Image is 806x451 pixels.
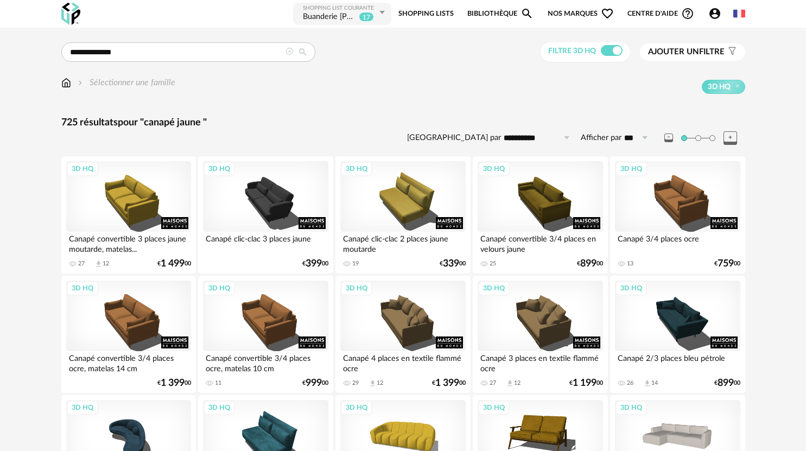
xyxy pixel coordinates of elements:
div: 19 [352,260,359,268]
span: Centre d'aideHelp Circle Outline icon [627,7,694,20]
a: 3D HQ Canapé clic-clac 3 places jaune €39900 [198,156,333,274]
span: Filter icon [725,47,737,58]
div: 3D HQ [341,281,372,295]
label: Afficher par [581,133,621,143]
div: 3D HQ [478,162,510,176]
div: € 00 [157,260,191,268]
div: 27 [490,379,496,387]
span: 1 399 [435,379,459,387]
div: Sélectionner une famille [76,77,175,89]
span: Magnify icon [521,7,534,20]
a: 3D HQ Canapé clic-clac 2 places jaune moutarde 19 €33900 [335,156,470,274]
div: 14 [651,379,658,387]
a: Shopping Lists [398,2,454,26]
div: 12 [377,379,383,387]
div: € 00 [432,379,466,387]
div: Canapé convertible 3 places jaune moutarde, matelas... [66,232,191,253]
img: svg+xml;base64,PHN2ZyB3aWR0aD0iMTYiIGhlaWdodD0iMTYiIHZpZXdCb3g9IjAgMCAxNiAxNiIgZmlsbD0ibm9uZSIgeG... [76,77,85,89]
div: 26 [627,379,633,387]
div: Buanderie TOMMY [303,12,357,23]
label: [GEOGRAPHIC_DATA] par [407,133,501,143]
div: 13 [627,260,633,268]
span: 1 399 [161,379,185,387]
a: 3D HQ Canapé 3 places en textile flammé ocre 27 Download icon 12 €1 19900 [473,276,607,393]
span: Heart Outline icon [601,7,614,20]
a: 3D HQ Canapé convertible 3/4 places ocre, matelas 14 cm €1 39900 [61,276,196,393]
span: Download icon [643,379,651,388]
div: 3D HQ [67,401,98,415]
div: 3D HQ [67,162,98,176]
a: 3D HQ Canapé 2/3 places bleu pétrole 26 Download icon 14 €89900 [610,276,745,393]
span: 899 [580,260,596,268]
button: Ajouter unfiltre Filter icon [640,43,745,61]
div: € 00 [440,260,466,268]
span: Account Circle icon [708,7,721,20]
span: pour "canapé jaune " [118,118,207,128]
a: 3D HQ Canapé 4 places en textile flammé ocre 29 Download icon 12 €1 39900 [335,276,470,393]
span: Download icon [506,379,514,388]
span: Filtre 3D HQ [548,47,596,55]
span: 1 499 [161,260,185,268]
img: OXP [61,3,80,25]
span: 759 [718,260,734,268]
div: 11 [215,379,221,387]
a: 3D HQ Canapé convertible 3/4 places en velours jaune 25 €89900 [473,156,607,274]
span: filtre [648,47,725,58]
div: € 00 [714,260,740,268]
span: Download icon [94,260,103,268]
div: Canapé convertible 3/4 places ocre, matelas 10 cm [203,351,328,373]
span: 399 [306,260,322,268]
div: 3D HQ [615,162,647,176]
a: 3D HQ Canapé convertible 3 places jaune moutarde, matelas... 27 Download icon 12 €1 49900 [61,156,196,274]
div: 3D HQ [204,401,235,415]
div: Shopping List courante [303,5,377,12]
div: 3D HQ [341,401,372,415]
div: 25 [490,260,496,268]
a: 3D HQ Canapé 3/4 places ocre 13 €75900 [610,156,745,274]
img: fr [733,8,745,20]
img: svg+xml;base64,PHN2ZyB3aWR0aD0iMTYiIGhlaWdodD0iMTciIHZpZXdCb3g9IjAgMCAxNiAxNyIgZmlsbD0ibm9uZSIgeG... [61,77,71,89]
div: 725 résultats [61,117,745,129]
div: 3D HQ [204,162,235,176]
div: Canapé 3 places en textile flammé ocre [478,351,602,373]
div: Canapé clic-clac 3 places jaune [203,232,328,253]
span: 339 [443,260,459,268]
span: 1 199 [573,379,596,387]
div: € 00 [714,379,740,387]
div: 3D HQ [615,281,647,295]
span: Nos marques [548,2,614,26]
span: Download icon [369,379,377,388]
span: 999 [306,379,322,387]
div: Canapé convertible 3/4 places en velours jaune [478,232,602,253]
div: € 00 [569,379,603,387]
span: 899 [718,379,734,387]
div: Canapé 2/3 places bleu pétrole [615,351,740,373]
div: 3D HQ [615,401,647,415]
div: 12 [103,260,109,268]
div: 3D HQ [67,281,98,295]
div: € 00 [577,260,603,268]
a: BibliothèqueMagnify icon [467,2,534,26]
sup: 17 [359,12,374,22]
div: Canapé convertible 3/4 places ocre, matelas 14 cm [66,351,191,373]
span: Account Circle icon [708,7,726,20]
span: Help Circle Outline icon [681,7,694,20]
div: 3D HQ [204,281,235,295]
div: 3D HQ [478,401,510,415]
div: € 00 [302,379,328,387]
div: 3D HQ [478,281,510,295]
div: Canapé 4 places en textile flammé ocre [340,351,465,373]
span: Ajouter un [648,48,699,56]
div: 12 [514,379,521,387]
div: 29 [352,379,359,387]
a: 3D HQ Canapé convertible 3/4 places ocre, matelas 10 cm 11 €99900 [198,276,333,393]
div: € 00 [302,260,328,268]
div: Canapé 3/4 places ocre [615,232,740,253]
div: Canapé clic-clac 2 places jaune moutarde [340,232,465,253]
div: 27 [78,260,85,268]
div: 3D HQ [341,162,372,176]
div: € 00 [157,379,191,387]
